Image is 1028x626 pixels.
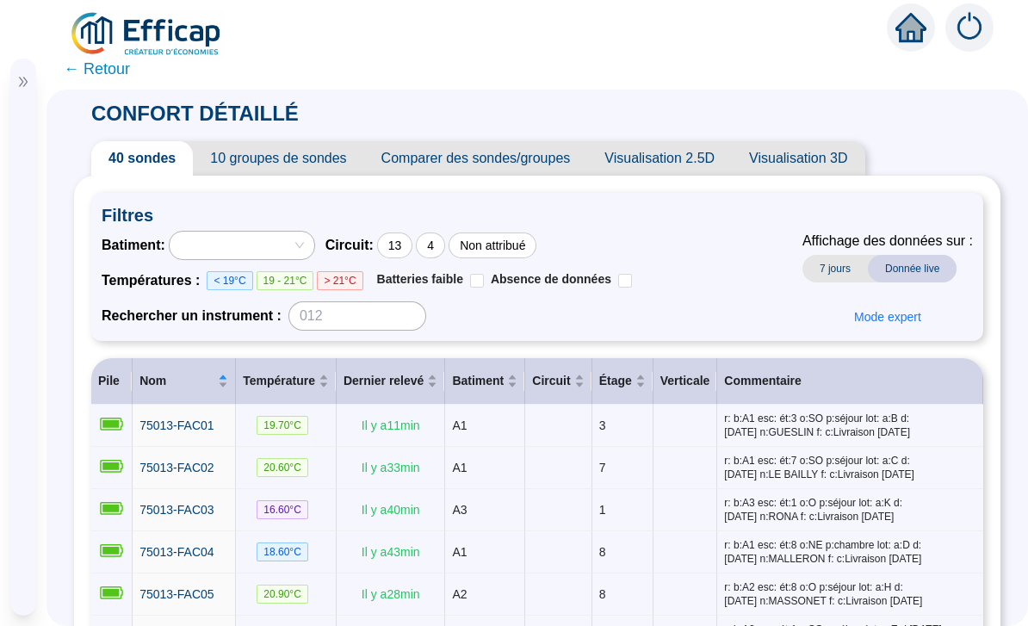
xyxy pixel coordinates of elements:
span: ← Retour [64,57,130,81]
span: Il y a 43 min [362,545,420,559]
span: Circuit : [325,235,374,256]
span: Circuit [532,372,570,390]
span: Température [243,372,315,390]
span: Affichage des données sur : [802,231,973,251]
a: 75013-FAC05 [139,586,214,604]
span: Dernier relevé [344,372,424,390]
div: Non attribué [449,232,536,258]
span: 20.90 °C [257,585,308,604]
span: 75013-FAC04 [139,545,214,559]
span: r: b:A2 esc: ét:8 o:O p:séjour lot: a:H d:[DATE] n:MASSONET f: c:Livraison [DATE] [724,580,976,608]
span: 40 sondes [91,141,193,176]
th: Commentaire [717,358,983,405]
img: efficap energie logo [69,10,225,59]
a: 75013-FAC03 [139,501,214,519]
span: double-right [17,76,29,88]
div: 13 [377,232,413,258]
span: CONFORT DÉTAILLÉ [74,102,316,125]
span: 19 - 21°C [257,271,314,290]
span: < 19°C [207,271,252,290]
span: Donnée live [868,255,957,282]
th: Circuit [525,358,591,405]
a: 75013-FAC02 [139,459,214,477]
span: Absence de données [491,272,611,286]
span: A1 [452,545,467,559]
span: Mode expert [854,308,921,326]
button: Mode expert [840,303,935,331]
span: 18.60 °C [257,542,308,561]
span: A3 [452,503,467,517]
span: 16.60 °C [257,500,308,519]
span: A2 [452,587,467,601]
a: 75013-FAC01 [139,417,214,435]
span: Comparer des sondes/groupes [364,141,588,176]
span: Visualisation 3D [732,141,864,176]
th: Verticale [653,358,718,405]
span: r: b:A3 esc: ét:1 o:O p:séjour lot: a:K d:[DATE] n:RONA f: c:Livraison [DATE] [724,496,976,524]
span: 75013-FAC01 [139,418,214,432]
th: Batiment [445,358,525,405]
a: 75013-FAC04 [139,543,214,561]
span: 75013-FAC03 [139,503,214,517]
th: Étage [592,358,653,405]
span: Nom [139,372,214,390]
span: Il y a 33 min [362,461,420,474]
span: Batiment [452,372,504,390]
span: r: b:A1 esc: ét:7 o:SO p:séjour lot: a:C d:[DATE] n:LE BAILLY f: c:Livraison [DATE] [724,454,976,481]
span: home [895,12,926,43]
span: 7 [599,461,606,474]
span: 7 jours [802,255,868,282]
span: Étage [599,372,632,390]
input: 012 [288,301,426,331]
span: 8 [599,587,606,601]
span: 10 groupes de sondes [193,141,363,176]
img: alerts [945,3,994,52]
span: 75013-FAC02 [139,461,214,474]
span: Visualisation 2.5D [587,141,732,176]
span: 8 [599,545,606,559]
span: Températures : [102,270,207,291]
span: Rechercher un instrument : [102,306,282,326]
span: 19.70 °C [257,416,308,435]
span: Batiment : [102,235,165,256]
span: 3 [599,418,606,432]
span: r: b:A1 esc: ét:3 o:SO p:séjour lot: a:B d:[DATE] n:GUESLIN f: c:Livraison [DATE] [724,412,976,439]
span: Il y a 40 min [362,503,420,517]
span: 75013-FAC05 [139,587,214,601]
span: Filtres [102,203,973,227]
span: A1 [452,461,467,474]
span: Batteries faible [377,272,463,286]
span: 1 [599,503,606,517]
span: A1 [452,418,467,432]
th: Température [236,358,337,405]
span: Il y a 11 min [362,418,420,432]
span: > 21°C [317,271,362,290]
span: r: b:A1 esc: ét:8 o:NE p:chambre lot: a:D d:[DATE] n:MALLERON f: c:Livraison [DATE] [724,538,976,566]
div: 4 [416,232,445,258]
span: 20.60 °C [257,458,308,477]
th: Dernier relevé [337,358,445,405]
th: Nom [133,358,236,405]
span: Il y a 28 min [362,587,420,601]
